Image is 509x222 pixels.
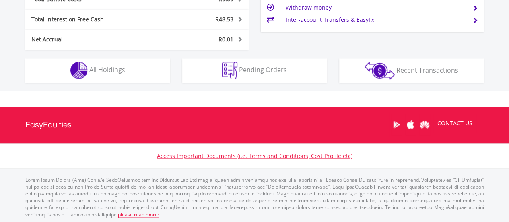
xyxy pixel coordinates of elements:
span: Recent Transactions [396,65,458,74]
button: Recent Transactions [339,58,484,83]
div: Total Interest on Free Cash [25,15,156,23]
a: CONTACT US [432,112,478,135]
button: Pending Orders [182,58,327,83]
button: All Holdings [25,58,170,83]
span: Pending Orders [239,65,287,74]
a: Google Play [389,112,404,137]
img: pending_instructions-wht.png [222,62,237,79]
span: R48.53 [215,15,233,23]
a: Apple [404,112,418,137]
span: R0.01 [218,35,233,43]
a: Huawei [418,112,432,137]
a: please read more: [118,211,159,218]
span: All Holdings [89,65,125,74]
td: Inter-account Transfers & EasyFx [285,14,466,26]
td: Withdraw money [285,2,466,14]
img: transactions-zar-wht.png [365,62,395,79]
p: Lorem Ipsum Dolors (Ame) Con a/e SeddOeiusmod tem InciDiduntut Lab Etd mag aliquaen admin veniamq... [25,176,484,218]
a: EasyEquities [25,107,72,143]
a: Access Important Documents (i.e. Terms and Conditions, Cost Profile etc) [157,152,352,160]
img: holdings-wht.png [70,62,88,79]
div: Net Accrual [25,35,156,44]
